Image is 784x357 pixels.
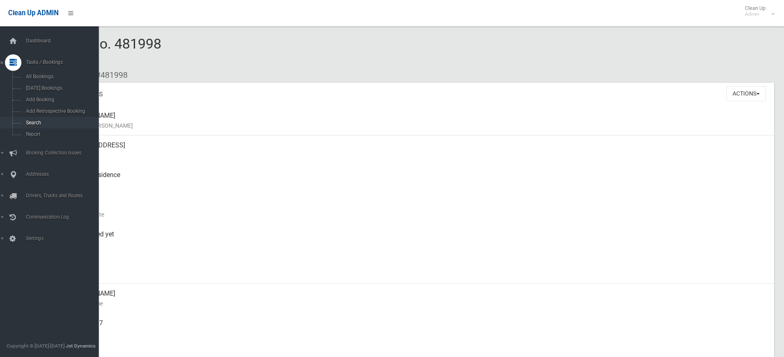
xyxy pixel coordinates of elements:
span: Report [23,131,98,137]
li: #481998 [90,68,128,83]
span: Booking Collection Issues [23,150,105,156]
span: [DATE] Bookings [23,85,98,91]
span: Clean Up [741,5,774,17]
div: [STREET_ADDRESS] [66,135,768,165]
small: Contact Name [66,299,768,308]
small: Name of [PERSON_NAME] [66,121,768,131]
div: [PERSON_NAME] [66,284,768,313]
span: Communication Log [23,214,105,220]
span: Copyright © [DATE]-[DATE] [7,343,65,349]
small: Collection Date [66,210,768,219]
div: Not collected yet [66,224,768,254]
span: Booking No. 481998 [36,35,161,68]
span: Settings [23,236,105,241]
span: Tasks / Bookings [23,59,105,65]
span: Clean Up ADMIN [8,9,58,17]
div: [PERSON_NAME] [66,106,768,135]
small: Address [66,150,768,160]
span: Drivers, Trucks and Routes [23,193,105,198]
div: [DATE] [66,254,768,284]
small: Pickup Point [66,180,768,190]
div: 0404002087 [66,313,768,343]
small: Mobile [66,328,768,338]
div: Front of Residence [66,165,768,195]
button: Actions [726,86,766,101]
div: [DATE] [66,195,768,224]
span: Add Retrospective Booking [23,108,98,114]
small: Collected At [66,239,768,249]
small: Zone [66,269,768,279]
span: Dashboard [23,38,105,44]
span: Add Booking [23,97,98,103]
span: All Bookings [23,74,98,79]
span: Search [23,120,98,126]
strong: Jet Dynamics [66,343,95,349]
small: Admin [745,11,765,17]
span: Addresses [23,171,105,177]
